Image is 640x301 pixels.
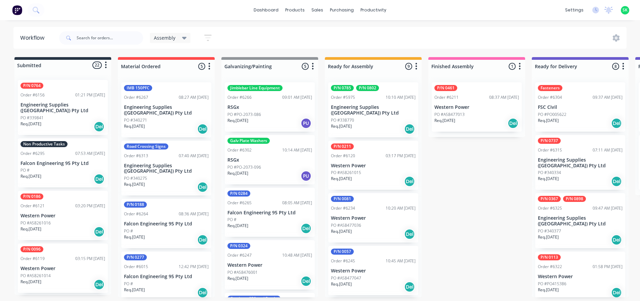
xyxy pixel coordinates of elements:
[94,174,104,184] div: Del
[282,200,312,206] div: 08:05 AM [DATE]
[538,147,562,153] div: Order #6315
[434,85,457,91] div: P/N 0461
[20,167,30,173] p: PO #
[282,5,308,15] div: products
[386,94,416,100] div: 10:10 AM [DATE]
[94,279,104,290] div: Del
[20,266,105,271] p: Western Power
[179,264,209,270] div: 12:42 PM [DATE]
[124,264,148,270] div: Order #6015
[611,176,622,187] div: Del
[124,117,147,123] p: PO #340271
[20,83,43,89] div: P/N 0764
[227,147,252,153] div: Order #6302
[227,210,312,216] p: Falcon Engineering 95 Pty Ltd
[538,215,623,227] p: Engineering Supplies ([GEOGRAPHIC_DATA]) Pty Ltd
[331,163,416,169] p: Western Power
[227,252,252,258] div: Order #6247
[328,82,418,137] div: P/N 0785P/N 0802Order #597510:10 AM [DATE]Engineering Supplies ([GEOGRAPHIC_DATA]) Pty LtdPO #338...
[179,94,209,100] div: 08:27 AM [DATE]
[225,82,315,132] div: Jimblebar Line EquipmentOrder #626609:01 AM [DATE]RSGxPO #PO-2073-086Req.[DATE]PU
[20,246,43,252] div: P/N 0096
[301,171,311,181] div: PU
[18,80,108,135] div: P/N 0764Order #615601:21 PM [DATE]Engineering Supplies ([GEOGRAPHIC_DATA]) Pty LtdPO #339841Req.[...
[328,141,418,190] div: P/N 0211Order #612003:17 PM [DATE]Western PowerPO #A58261015Req.[DATE]Del
[197,234,208,245] div: Del
[20,203,45,209] div: Order #6121
[227,104,312,110] p: RSGx
[121,252,211,301] div: P/N 0277Order #601512:42 PM [DATE]Falcon Engineering 95 Pty LtdPO #Req.[DATE]Del
[331,170,361,176] p: PO #A58261015
[331,85,354,91] div: P/N 0785
[18,138,108,188] div: Non Productive TasksOrder #629507:53 AM [DATE]Falcon Engineering 95 Pty LtdPO #Req.[DATE]Del
[124,221,209,227] p: Falcon Engineering 95 Pty Ltd
[331,281,352,287] p: Req. [DATE]
[124,228,133,234] p: PO #
[225,188,315,237] div: P/N 0284Order #626508:05 AM [DATE]Falcon Engineering 95 Pty LtdPO #Req.[DATE]Del
[386,153,416,159] div: 03:17 PM [DATE]
[331,222,361,228] p: PO #A58477036
[20,115,44,121] p: PO #339841
[12,5,22,15] img: Factory
[357,5,390,15] div: productivity
[225,240,315,290] div: P/N 0324Order #624710:48 AM [DATE]Western PowerPO #A58476001Req.[DATE]Del
[282,147,312,153] div: 10:14 AM [DATE]
[593,94,623,100] div: 09:37 AM [DATE]
[94,226,104,237] div: Del
[432,82,522,132] div: P/N 0461Order #621108:37 AM [DATE]Western PowerPO #A58477013Req.[DATE]Del
[227,269,258,275] p: PO #A58476001
[611,287,622,298] div: Del
[179,153,209,159] div: 07:40 AM [DATE]
[227,190,250,197] div: P/N 0284
[331,117,354,123] p: PO #338770
[331,215,416,221] p: Western Power
[227,138,270,144] div: Galv Plate Washers
[18,191,108,240] div: P/N 0186Order #612103:20 PM [DATE]Western PowerPO #A58261016Req.[DATE]Del
[434,118,455,124] p: Req. [DATE]
[20,102,105,114] p: Engineering Supplies ([GEOGRAPHIC_DATA]) Pty Ltd
[538,281,566,287] p: PO #PO415386
[124,104,209,116] p: Engineering Supplies ([GEOGRAPHIC_DATA]) Pty Ltd
[124,281,133,287] p: PO #
[331,275,361,281] p: PO #A58477047
[124,202,147,208] div: P/N 0188
[538,176,559,182] p: Req. [DATE]
[535,82,625,132] div: FastenersOrder #630409:37 AM [DATE]FSC CivilPO #PO005622Req.[DATE]Del
[538,104,623,110] p: FSC Civil
[538,94,562,100] div: Order #6304
[538,170,561,176] p: PO #340334
[489,94,519,100] div: 08:37 AM [DATE]
[197,182,208,192] div: Del
[563,196,586,202] div: P/N 0898
[20,279,41,285] p: Req. [DATE]
[328,246,418,295] div: P/N 0057Order #624510:45 AM [DATE]Western PowerPO #A58477047Req.[DATE]Del
[331,123,352,129] p: Req. [DATE]
[282,252,312,258] div: 10:48 AM [DATE]
[331,153,355,159] div: Order #6120
[593,205,623,211] div: 09:47 AM [DATE]
[404,282,415,292] div: Del
[535,135,625,190] div: P/N 0737Order #631507:11 AM [DATE]Engineering Supplies ([GEOGRAPHIC_DATA]) Pty LtdPO #340334Req.[...
[227,217,237,223] p: PO #
[535,252,625,301] div: P/N 0113Order #632201:58 PM [DATE]Western PowerPO #PO415386Req.[DATE]Del
[20,226,41,232] p: Req. [DATE]
[197,124,208,134] div: Del
[301,118,311,129] div: PU
[227,262,312,268] p: Western Power
[386,258,416,264] div: 10:45 AM [DATE]
[308,5,327,15] div: sales
[121,82,211,137] div: IMB 150PFCOrder #626708:27 AM [DATE]Engineering Supplies ([GEOGRAPHIC_DATA]) Pty LtdPO #340271Req...
[593,147,623,153] div: 07:11 AM [DATE]
[20,173,41,179] p: Req. [DATE]
[124,163,209,174] p: Engineering Supplies ([GEOGRAPHIC_DATA]) Pty Ltd
[94,121,104,132] div: Del
[538,274,623,279] p: Western Power
[225,135,315,184] div: Galv Plate WashersOrder #630210:14 AM [DATE]RSGxPO #PO-2073-096Req.[DATE]PU
[250,5,282,15] a: dashboard
[331,176,352,182] p: Req. [DATE]
[538,254,561,260] div: P/N 0113
[77,31,143,45] input: Search for orders...
[124,181,145,187] p: Req. [DATE]
[197,287,208,298] div: Del
[20,141,68,147] div: Non Productive Tasks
